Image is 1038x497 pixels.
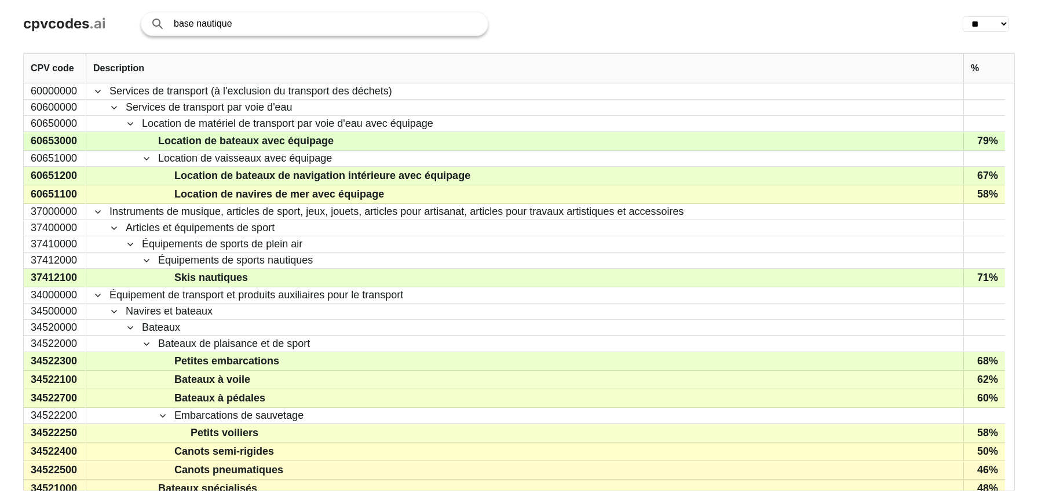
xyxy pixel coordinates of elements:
span: Location de matériel de transport par voie d'eau avec équipage [142,116,433,131]
span: Bateaux [142,320,180,335]
div: 58% [963,185,1005,203]
div: 37400000 [24,220,86,236]
div: 37412100 [24,269,86,287]
span: Embarcations de sauvetage [174,408,304,423]
div: 34522300 [24,352,86,370]
span: % [971,63,979,74]
span: Petites embarcations [174,353,279,370]
span: Location de vaisseaux avec équipage [158,151,332,166]
div: 79% [963,132,1005,150]
span: Canots semi-rigides [174,443,274,460]
span: Description [93,63,144,74]
div: 60% [963,389,1005,407]
span: Instruments de musique, articles de sport, jeux, jouets, articles pour artisanat, articles pour t... [109,204,684,219]
span: .ai [89,15,106,32]
div: 71% [963,269,1005,287]
div: 37412000 [24,253,86,268]
div: 46% [963,461,1005,479]
div: 34522000 [24,336,86,352]
div: 60651000 [24,151,86,166]
div: 34522200 [24,408,86,423]
div: 60651200 [24,167,86,185]
span: Bateaux spécialisés [158,480,257,497]
span: Équipement de transport et produits auxiliaires pour le transport [109,288,403,302]
div: 37000000 [24,204,86,220]
div: 60650000 [24,116,86,131]
span: Canots pneumatiques [174,462,283,478]
div: 37410000 [24,236,86,252]
div: 68% [963,352,1005,370]
span: Skis nautiques [174,269,248,286]
div: 60000000 [24,83,86,99]
div: 58% [963,424,1005,442]
div: 60651100 [24,185,86,203]
span: Équipements de sports de plein air [142,237,302,251]
div: 34522500 [24,461,86,479]
div: 34000000 [24,287,86,303]
span: Location de bateaux avec équipage [158,133,334,149]
span: Articles et équipements de sport [126,221,275,235]
div: 34500000 [24,304,86,319]
div: 62% [963,371,1005,389]
span: Petits voiliers [191,425,258,441]
div: 34520000 [24,320,86,335]
span: CPV code [31,63,74,74]
div: 34522250 [24,424,86,442]
input: Search products or services... [174,12,476,35]
div: 34522400 [24,443,86,461]
span: Bateaux à voile [174,371,250,388]
span: Équipements de sports nautiques [158,253,313,268]
span: Bateaux de plaisance et de sport [158,337,310,351]
div: 67% [963,167,1005,185]
span: Location de navires de mer avec équipage [174,186,384,203]
div: 50% [963,443,1005,461]
div: 60600000 [24,100,86,115]
span: Bateaux à pédales [174,390,265,407]
span: cpvcodes [23,15,89,32]
div: 34522100 [24,371,86,389]
span: Navires et bateaux [126,304,213,319]
span: Location de bateaux de navigation intérieure avec équipage [174,167,470,184]
a: cpvcodes.ai [23,16,106,32]
span: Services de transport par voie d'eau [126,100,293,115]
div: 34522700 [24,389,86,407]
div: 60653000 [24,132,86,150]
span: Services de transport (à l'exclusion du transport des déchets) [109,84,392,98]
